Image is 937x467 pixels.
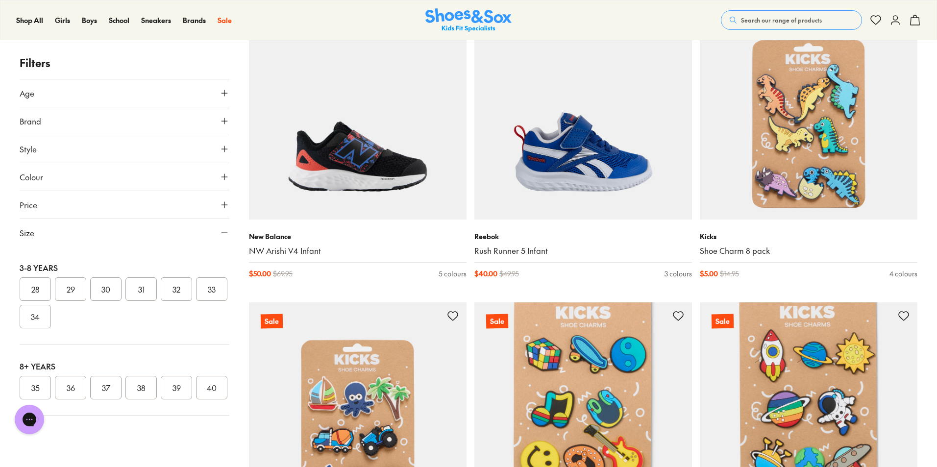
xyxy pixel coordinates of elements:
a: School [109,15,129,25]
span: $ 50.00 [249,269,271,279]
span: Colour [20,171,43,183]
button: 35 [20,376,51,399]
div: 3 colours [665,269,692,279]
a: NW Arishi V4 Infant [249,246,467,256]
a: Shoe Charm 8 pack [700,246,917,256]
button: Price [20,191,229,219]
button: 40 [196,376,227,399]
span: Search our range of products [741,16,822,25]
button: Brand [20,107,229,135]
a: Brands [183,15,206,25]
div: 8+ Years [20,360,229,372]
span: Brand [20,115,41,127]
a: Shop All [16,15,43,25]
a: Girls [55,15,70,25]
p: New Balance [249,231,467,242]
span: Size [20,227,34,239]
p: Filters [20,55,229,71]
div: 5 colours [439,269,467,279]
a: Sale [700,2,917,220]
img: SNS_Logo_Responsive.svg [425,8,512,32]
button: 30 [90,277,122,301]
span: $ 40.00 [474,269,497,279]
button: 36 [55,376,86,399]
a: Sale [249,2,467,220]
span: Age [20,87,34,99]
button: 32 [161,277,192,301]
button: Style [20,135,229,163]
span: $ 69.95 [273,269,293,279]
span: $ 5.00 [700,269,718,279]
p: Sale [712,314,734,329]
a: Sneakers [141,15,171,25]
button: 31 [125,277,157,301]
button: 29 [55,277,86,301]
p: Sale [486,314,508,329]
span: Style [20,143,37,155]
div: 3-8 Years [20,262,229,273]
a: Shoes & Sox [425,8,512,32]
p: Kicks [700,231,917,242]
button: Age [20,79,229,107]
button: Search our range of products [721,10,862,30]
span: Price [20,199,37,211]
button: Size [20,219,229,246]
p: Reebok [474,231,692,242]
button: 34 [20,305,51,328]
button: 39 [161,376,192,399]
span: $ 49.95 [499,269,519,279]
button: 38 [125,376,157,399]
a: Sale [218,15,232,25]
a: Rush Runner 5 Infant [474,246,692,256]
span: $ 14.95 [720,269,739,279]
button: 37 [90,376,122,399]
a: Boys [82,15,97,25]
p: Sale [261,314,283,329]
div: 4 colours [889,269,917,279]
button: 28 [20,277,51,301]
iframe: Gorgias live chat messenger [10,401,49,438]
a: Sale [474,2,692,220]
button: 33 [196,277,227,301]
button: Colour [20,163,229,191]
